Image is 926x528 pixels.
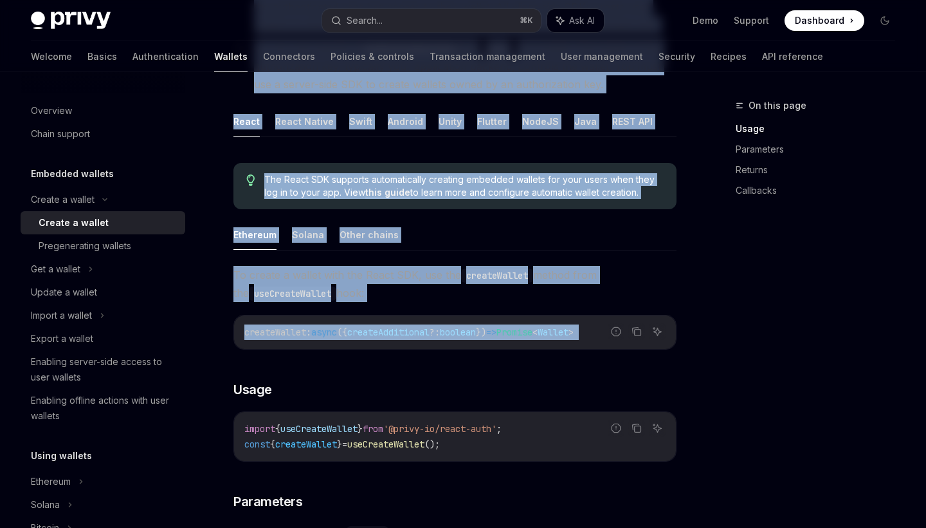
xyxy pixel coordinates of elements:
[311,326,337,338] span: async
[736,180,905,201] a: Callbacks
[275,423,280,435] span: {
[233,106,260,137] button: React
[21,389,185,428] a: Enabling offline actions with user wallets
[649,420,666,437] button: Ask AI
[31,192,95,207] div: Create a wallet
[538,326,568,338] span: Wallet
[263,41,315,72] a: Connectors
[711,41,747,72] a: Recipes
[612,106,653,137] button: REST API
[244,423,275,435] span: import
[496,326,532,338] span: Promise
[785,10,864,31] a: Dashboard
[363,423,383,435] span: from
[214,41,248,72] a: Wallets
[31,285,97,300] div: Update a wallet
[476,326,486,338] span: })
[233,266,676,302] span: To create a wallet with the React SDK, use the method from the hook:
[322,9,540,32] button: Search...⌘K
[347,13,383,28] div: Search...
[31,261,80,277] div: Get a wallet
[31,393,177,424] div: Enabling offline actions with user wallets
[693,14,718,27] a: Demo
[21,350,185,389] a: Enabling server-side access to user wallets
[244,326,306,338] span: createWallet
[31,126,90,142] div: Chain support
[736,118,905,139] a: Usage
[574,106,597,137] button: Java
[337,326,347,338] span: ({
[439,106,462,137] button: Unity
[608,323,624,340] button: Report incorrect code
[31,41,72,72] a: Welcome
[21,99,185,122] a: Overview
[520,15,533,26] span: ⌘ K
[347,438,424,450] span: useCreateWallet
[358,423,363,435] span: }
[31,497,60,513] div: Solana
[31,308,92,323] div: Import a wallet
[736,160,905,180] a: Returns
[496,423,502,435] span: ;
[275,438,337,450] span: createWallet
[280,423,358,435] span: useCreateWallet
[440,326,476,338] span: boolean
[246,174,255,186] svg: Tip
[547,9,604,32] button: Ask AI
[734,14,769,27] a: Support
[264,173,664,199] span: The React SDK supports automatically creating embedded wallets for your users when they log in to...
[340,220,399,250] button: Other chains
[486,326,496,338] span: =>
[628,323,645,340] button: Copy the contents from the code block
[658,41,695,72] a: Security
[383,423,496,435] span: '@privy-io/react-auth'
[275,106,334,137] button: React Native
[87,41,117,72] a: Basics
[21,327,185,350] a: Export a wallet
[522,106,559,137] button: NodeJS
[244,438,270,450] span: const
[568,326,574,338] span: >
[31,103,72,118] div: Overview
[477,106,507,137] button: Flutter
[608,420,624,437] button: Report incorrect code
[270,438,275,450] span: {
[233,220,277,250] button: Ethereum
[39,238,131,254] div: Pregenerating wallets
[249,287,336,301] code: useCreateWallet
[306,326,311,338] span: :
[31,12,111,30] img: dark logo
[233,493,302,511] span: Parameters
[569,14,595,27] span: Ask AI
[331,41,414,72] a: Policies & controls
[31,474,71,489] div: Ethereum
[532,326,538,338] span: <
[21,234,185,258] a: Pregenerating wallets
[628,420,645,437] button: Copy the contents from the code block
[21,122,185,146] a: Chain support
[337,438,342,450] span: }
[132,41,199,72] a: Authentication
[21,281,185,304] a: Update a wallet
[875,10,895,31] button: Toggle dark mode
[31,331,93,346] div: Export a wallet
[347,326,430,338] span: createAdditional
[21,211,185,234] a: Create a wallet
[292,220,324,250] button: Solana
[561,41,643,72] a: User management
[31,448,92,464] h5: Using wallets
[39,215,109,231] div: Create a wallet
[736,139,905,160] a: Parameters
[430,326,440,338] span: ?:
[31,166,114,182] h5: Embedded wallets
[649,323,666,340] button: Ask AI
[233,381,272,399] span: Usage
[430,41,545,72] a: Transaction management
[762,41,823,72] a: API reference
[424,438,440,450] span: ();
[388,106,423,137] button: Android
[31,354,177,385] div: Enabling server-side access to user wallets
[365,187,410,198] a: this guide
[342,438,347,450] span: =
[795,14,844,27] span: Dashboard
